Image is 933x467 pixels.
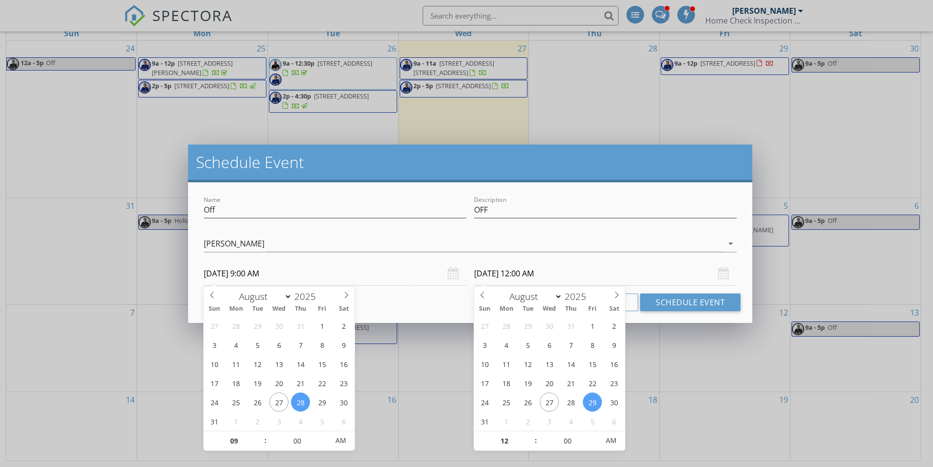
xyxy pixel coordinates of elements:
[475,412,494,431] span: August 31, 2025
[196,152,744,172] h2: Schedule Event
[583,373,602,393] span: August 22, 2025
[518,412,537,431] span: September 2, 2025
[604,335,623,354] span: August 9, 2025
[205,373,224,393] span: August 17, 2025
[312,373,332,393] span: August 22, 2025
[497,335,516,354] span: August 4, 2025
[604,393,623,412] span: August 30, 2025
[226,316,245,335] span: July 28, 2025
[518,335,537,354] span: August 5, 2025
[475,316,494,335] span: July 27, 2025
[540,316,559,335] span: July 30, 2025
[475,335,494,354] span: August 3, 2025
[604,412,623,431] span: September 6, 2025
[603,306,625,312] span: Sat
[269,393,288,412] span: August 27, 2025
[248,412,267,431] span: September 2, 2025
[334,393,353,412] span: August 30, 2025
[604,354,623,373] span: August 16, 2025
[561,335,580,354] span: August 7, 2025
[269,412,288,431] span: September 3, 2025
[226,335,245,354] span: August 4, 2025
[205,393,224,412] span: August 24, 2025
[475,354,494,373] span: August 10, 2025
[497,373,516,393] span: August 18, 2025
[204,239,264,248] div: [PERSON_NAME]
[539,306,560,312] span: Wed
[561,316,580,335] span: July 31, 2025
[583,316,602,335] span: August 1, 2025
[269,316,288,335] span: July 30, 2025
[540,373,559,393] span: August 20, 2025
[312,354,332,373] span: August 15, 2025
[334,373,353,393] span: August 23, 2025
[562,290,595,303] input: Year
[291,393,310,412] span: August 28, 2025
[205,412,224,431] span: August 31, 2025
[248,354,267,373] span: August 12, 2025
[540,412,559,431] span: September 3, 2025
[496,306,517,312] span: Mon
[334,335,353,354] span: August 9, 2025
[269,354,288,373] span: August 13, 2025
[205,335,224,354] span: August 3, 2025
[583,412,602,431] span: September 5, 2025
[497,393,516,412] span: August 25, 2025
[604,373,623,393] span: August 23, 2025
[248,335,267,354] span: August 5, 2025
[583,393,602,412] span: August 29, 2025
[474,262,737,286] input: Select date
[518,393,537,412] span: August 26, 2025
[204,306,225,312] span: Sun
[518,373,537,393] span: August 19, 2025
[582,306,603,312] span: Fri
[312,393,332,412] span: August 29, 2025
[540,393,559,412] span: August 27, 2025
[561,354,580,373] span: August 14, 2025
[560,306,582,312] span: Thu
[561,393,580,412] span: August 28, 2025
[540,354,559,373] span: August 13, 2025
[264,431,267,450] span: :
[204,262,466,286] input: Select date
[604,316,623,335] span: August 2, 2025
[518,354,537,373] span: August 12, 2025
[497,316,516,335] span: July 28, 2025
[205,316,224,335] span: July 27, 2025
[497,354,516,373] span: August 11, 2025
[226,354,245,373] span: August 11, 2025
[334,354,353,373] span: August 16, 2025
[725,238,737,249] i: arrow_drop_down
[517,306,539,312] span: Tue
[248,393,267,412] span: August 26, 2025
[327,431,354,450] span: Click to toggle
[334,316,353,335] span: August 2, 2025
[291,354,310,373] span: August 14, 2025
[268,306,290,312] span: Wed
[291,412,310,431] span: September 4, 2025
[497,412,516,431] span: September 1, 2025
[205,354,224,373] span: August 10, 2025
[312,335,332,354] span: August 8, 2025
[475,393,494,412] span: August 24, 2025
[248,373,267,393] span: August 19, 2025
[226,393,245,412] span: August 25, 2025
[583,354,602,373] span: August 15, 2025
[226,412,245,431] span: September 1, 2025
[225,306,247,312] span: Mon
[311,306,333,312] span: Fri
[518,316,537,335] span: July 29, 2025
[475,373,494,393] span: August 17, 2025
[474,306,496,312] span: Sun
[292,290,324,303] input: Year
[290,306,311,312] span: Thu
[561,412,580,431] span: September 4, 2025
[312,412,332,431] span: September 5, 2025
[291,335,310,354] span: August 7, 2025
[640,294,741,311] button: Schedule Event
[333,306,355,312] span: Sat
[312,316,332,335] span: August 1, 2025
[583,335,602,354] span: August 8, 2025
[534,431,537,450] span: :
[291,373,310,393] span: August 21, 2025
